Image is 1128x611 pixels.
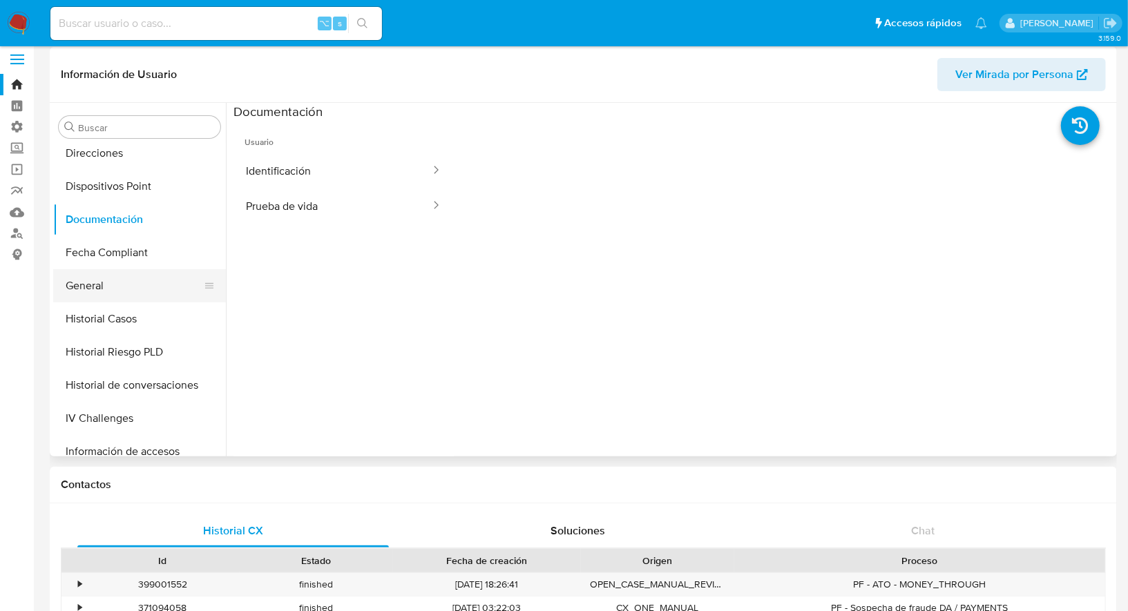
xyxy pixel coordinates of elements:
button: Historial Casos [53,302,226,336]
button: Fecha Compliant [53,236,226,269]
h1: Información de Usuario [61,68,177,81]
button: search-icon [348,14,376,33]
input: Buscar [78,122,215,134]
a: Salir [1103,16,1118,30]
a: Notificaciones [975,17,987,29]
span: s [338,17,342,30]
button: Buscar [64,122,75,133]
span: Historial CX [203,523,263,539]
button: Información de accesos [53,435,226,468]
div: Origen [591,554,725,568]
p: lautaro.chamorro@mercadolibre.com [1020,17,1098,30]
div: PF - ATO - MONEY_THROUGH [734,573,1105,596]
button: General [53,269,215,302]
button: Dispositivos Point [53,170,226,203]
span: Ver Mirada por Persona [955,58,1073,91]
div: 399001552 [86,573,240,596]
div: Fecha de creación [403,554,571,568]
div: OPEN_CASE_MANUAL_REVIEW [581,573,735,596]
span: Chat [911,523,935,539]
span: Accesos rápidos [884,16,962,30]
div: finished [240,573,394,596]
button: Historial Riesgo PLD [53,336,226,369]
div: Id [95,554,230,568]
h1: Contactos [61,478,1106,492]
div: [DATE] 18:26:41 [393,573,580,596]
button: Direcciones [53,137,226,170]
button: Documentación [53,203,226,236]
span: ⌥ [319,17,329,30]
div: Estado [249,554,384,568]
div: • [78,578,82,591]
button: IV Challenges [53,402,226,435]
button: Ver Mirada por Persona [937,58,1106,91]
span: Soluciones [551,523,605,539]
button: Historial de conversaciones [53,369,226,402]
div: Proceso [744,554,1096,568]
input: Buscar usuario o caso... [50,14,382,32]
